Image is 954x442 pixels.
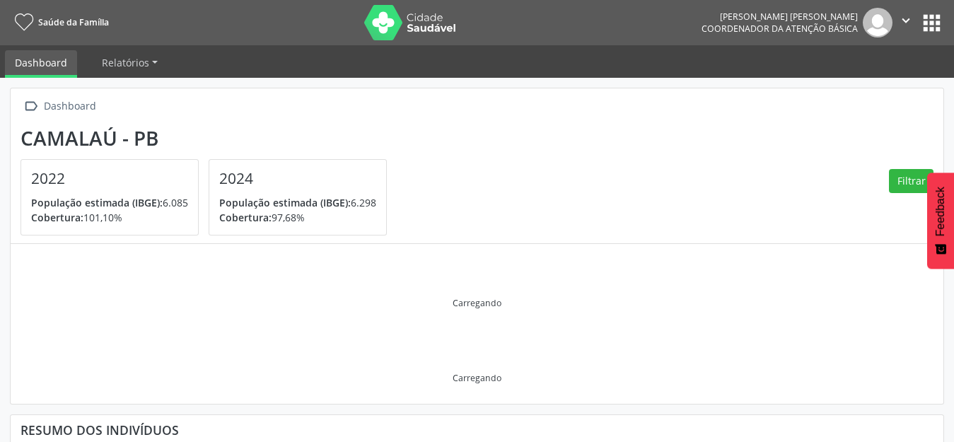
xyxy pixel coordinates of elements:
button:  [892,8,919,37]
img: img [863,8,892,37]
div: Resumo dos indivíduos [21,422,933,438]
div: Carregando [453,297,501,309]
span: Cobertura: [219,211,272,224]
h4: 2022 [31,170,188,187]
button: Feedback - Mostrar pesquisa [927,173,954,269]
span: Relatórios [102,56,149,69]
div: [PERSON_NAME] [PERSON_NAME] [702,11,858,23]
a: Saúde da Família [10,11,109,34]
p: 6.298 [219,195,376,210]
a: Dashboard [5,50,77,78]
a:  Dashboard [21,96,98,117]
span: Feedback [934,187,947,236]
span: População estimada (IBGE): [31,196,163,209]
i:  [898,13,914,28]
div: Dashboard [41,96,98,117]
button: Filtrar [889,169,933,193]
span: Coordenador da Atenção Básica [702,23,858,35]
p: 6.085 [31,195,188,210]
span: Saúde da Família [38,16,109,28]
a: Relatórios [92,50,168,75]
span: Cobertura: [31,211,83,224]
button: apps [919,11,944,35]
div: Carregando [453,372,501,384]
div: Camalaú - PB [21,127,397,150]
p: 101,10% [31,210,188,225]
h4: 2024 [219,170,376,187]
span: População estimada (IBGE): [219,196,351,209]
i:  [21,96,41,117]
p: 97,68% [219,210,376,225]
